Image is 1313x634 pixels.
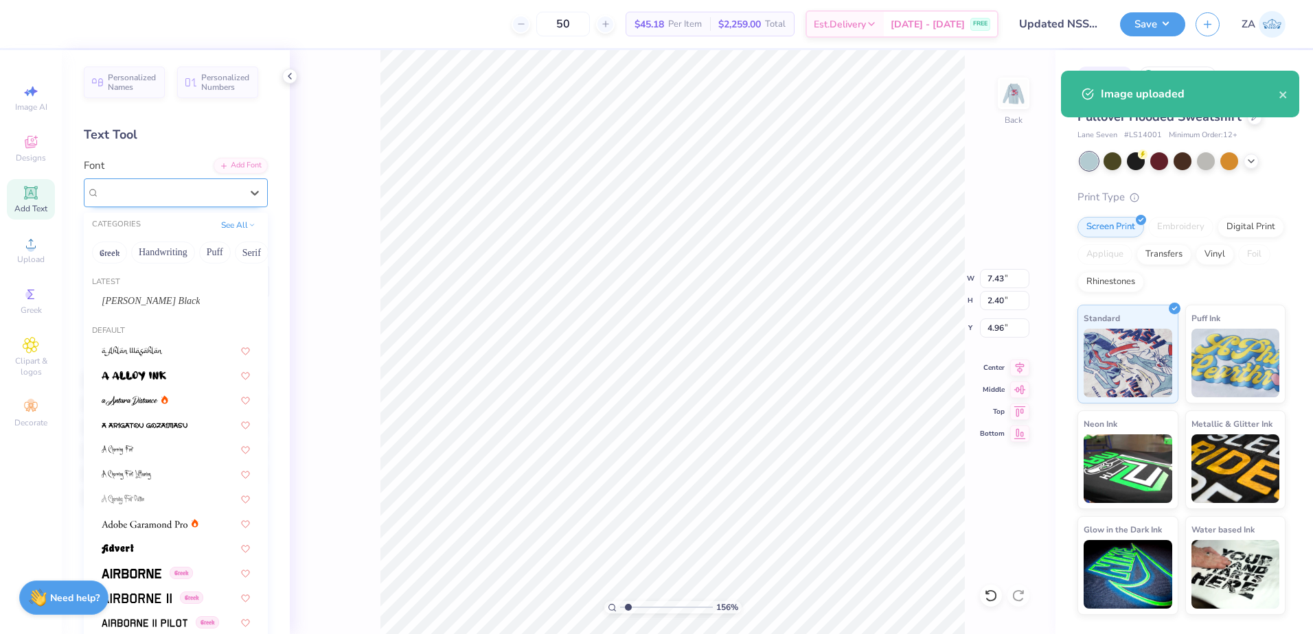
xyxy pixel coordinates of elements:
label: Font [84,158,104,174]
div: Applique [1077,244,1132,265]
span: $2,259.00 [718,17,761,32]
img: Airborne II [102,594,172,603]
img: Airborne II Pilot [102,618,187,628]
span: Metallic & Glitter Ink [1191,416,1272,431]
div: Text Tool [84,126,268,144]
span: Clipart & logos [7,355,55,377]
span: Center [980,363,1005,373]
img: a Antara Distance [102,396,158,406]
button: Greek [92,242,127,263]
span: Top [980,407,1005,416]
span: Greek [170,567,193,579]
div: Foil [1238,244,1270,265]
div: Image uploaded [1101,86,1279,102]
span: FREE [973,19,987,29]
span: Greek [180,591,203,604]
span: Minimum Order: 12 + [1169,130,1237,141]
img: a Arigatou Gozaimasu [102,421,187,430]
span: Image AI [15,102,47,113]
img: Glow in the Dark Ink [1084,540,1172,609]
span: [DATE] - [DATE] [891,17,965,32]
span: $45.18 [635,17,664,32]
span: Greek [21,305,42,316]
div: CATEGORIES [92,219,141,231]
div: Back [1005,114,1023,126]
img: a Ahlan Wasahlan [102,347,163,356]
img: Airborne [102,569,161,578]
span: Est. Delivery [814,17,866,32]
span: Decorate [14,417,47,428]
button: Puff [199,242,231,263]
span: Standard [1084,311,1120,325]
span: Glow in the Dark Ink [1084,522,1162,537]
span: Middle [980,385,1005,395]
img: A Charming Font Outline [102,495,144,504]
span: [PERSON_NAME] Black [102,294,200,308]
img: Metallic & Glitter Ink [1191,434,1280,503]
img: Water based Ink [1191,540,1280,609]
span: Lane Seven [1077,130,1117,141]
span: Water based Ink [1191,522,1255,537]
span: Upload [17,254,45,265]
span: Personalized Numbers [201,73,250,92]
span: Personalized Names [108,73,157,92]
div: Add Font [214,158,268,174]
span: 156 % [716,601,738,613]
span: Total [765,17,786,32]
input: Untitled Design [1009,10,1110,38]
span: Neon Ink [1084,416,1117,431]
span: Add Text [14,203,47,214]
div: Rhinestones [1077,272,1144,292]
button: close [1279,86,1288,102]
img: Back [1000,80,1027,107]
div: Digital Print [1218,217,1284,237]
img: a Alloy Ink [102,371,166,381]
img: Puff Ink [1191,329,1280,397]
div: Vinyl [1196,244,1234,265]
button: See All [217,218,260,232]
button: Handwriting [131,242,195,263]
img: Neon Ink [1084,434,1172,503]
div: Transfers [1137,244,1191,265]
span: Designs [16,152,46,163]
img: A Charming Font [102,445,134,455]
div: Default [84,325,268,337]
span: Per Item [668,17,702,32]
img: Adobe Garamond Pro [102,519,187,529]
div: Latest [84,277,268,288]
input: – – [536,12,590,36]
span: Greek [196,616,219,629]
div: Embroidery [1148,217,1213,237]
img: A Charming Font Leftleaning [102,470,151,480]
span: # LS14001 [1124,130,1162,141]
strong: Need help? [50,591,100,604]
img: Advert [102,544,134,554]
div: Print Type [1077,189,1286,205]
span: Puff Ink [1191,311,1220,325]
img: Standard [1084,329,1172,397]
button: Serif [235,242,269,263]
span: Bottom [980,429,1005,438]
div: Screen Print [1077,217,1144,237]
